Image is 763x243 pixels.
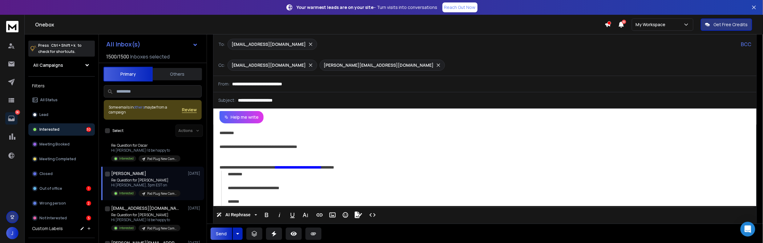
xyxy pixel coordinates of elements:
[39,216,67,221] p: Not Interested
[622,20,626,24] span: 50
[86,201,91,206] div: 2
[442,2,478,12] a: Reach Out Now
[741,222,755,237] div: Open Intercom Messenger
[86,216,91,221] div: 5
[153,67,202,81] button: Others
[211,228,232,240] button: Send
[111,148,180,153] p: Hi [PERSON_NAME] I’d be happy to
[287,185,298,198] button: Underline (Ctrl+U)
[39,127,59,132] p: Interested
[261,185,272,198] button: Bold (Ctrl+B)
[300,185,311,198] button: More Text
[147,191,177,196] p: Pod PLug New Campaig (September)
[147,157,177,161] p: Pod PLug New Campaig (September)
[353,185,364,198] button: Signature
[35,21,605,28] h1: Onebox
[106,53,129,60] span: 1500 / 1500
[224,189,252,194] span: AI Rephrase
[6,227,18,239] button: J
[188,171,202,176] p: [DATE]
[28,109,95,121] button: Lead
[112,128,123,133] label: Select
[28,182,95,195] button: Out of office1
[324,39,434,45] p: [PERSON_NAME][EMAIL_ADDRESS][DOMAIN_NAME]
[220,88,264,100] button: Help me write
[215,185,258,198] button: AI Rephrase
[297,4,438,10] p: – Turn visits into conversations
[39,142,70,147] p: Meeting Booked
[33,62,63,68] h1: All Campaigns
[232,39,306,45] p: [EMAIL_ADDRESS][DOMAIN_NAME]
[147,226,177,231] p: Pod PLug New Campaig (September)
[50,42,76,49] span: Ctrl + Shift + k
[5,112,18,125] a: 38
[40,98,58,102] p: All Status
[314,185,325,198] button: Insert Link (Ctrl+K)
[119,156,134,161] p: Interested
[28,59,95,71] button: All Campaigns
[119,226,134,230] p: Interested
[218,74,236,80] p: Subject:
[101,38,203,50] button: All Inbox(s)
[111,143,180,148] p: Re: Question for Oscar
[109,105,182,115] div: Some emails in maybe from a campaign
[6,21,18,32] img: logo
[111,170,146,177] h1: [PERSON_NAME]
[274,185,285,198] button: Italic (Ctrl+I)
[38,42,82,55] p: Press to check for shortcuts.
[39,157,76,161] p: Meeting Completed
[182,107,197,113] button: Review
[28,138,95,150] button: Meeting Booked
[106,41,140,47] h1: All Inbox(s)
[367,185,378,198] button: Code View
[28,212,95,224] button: Not Interested5
[28,197,95,209] button: Wrong person2
[39,112,48,117] p: Lead
[39,171,53,176] p: Closed
[15,110,20,115] p: 38
[111,205,179,211] h1: [EMAIL_ADDRESS][DOMAIN_NAME]
[111,213,180,217] p: Re: Question for [PERSON_NAME]
[111,183,180,188] p: Hi [PERSON_NAME], 3pm EST on
[32,225,63,232] h3: Custom Labels
[340,185,351,198] button: Emoticons
[39,186,62,191] p: Out of office
[134,105,144,110] span: others
[188,206,202,211] p: [DATE]
[28,94,95,106] button: All Status
[444,4,476,10] p: Reach Out Now
[218,39,225,45] p: Cc:
[218,58,230,64] p: From:
[86,127,91,132] div: 30
[119,191,134,196] p: Interested
[701,18,752,31] button: Get Free Credits
[297,4,374,10] strong: Your warmest leads are on your site
[130,53,170,60] h3: Inboxes selected
[111,217,180,222] p: Hi [PERSON_NAME] I’d be happy to
[103,67,153,82] button: Primary
[39,201,66,206] p: Wrong person
[111,178,180,183] p: Re: Question for [PERSON_NAME]
[327,185,338,198] button: Insert Image (Ctrl+P)
[86,186,91,191] div: 1
[28,153,95,165] button: Meeting Completed
[28,123,95,136] button: Interested30
[714,22,748,28] p: Get Free Credits
[636,22,668,28] p: My Workspace
[28,82,95,90] h3: Filters
[28,168,95,180] button: Closed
